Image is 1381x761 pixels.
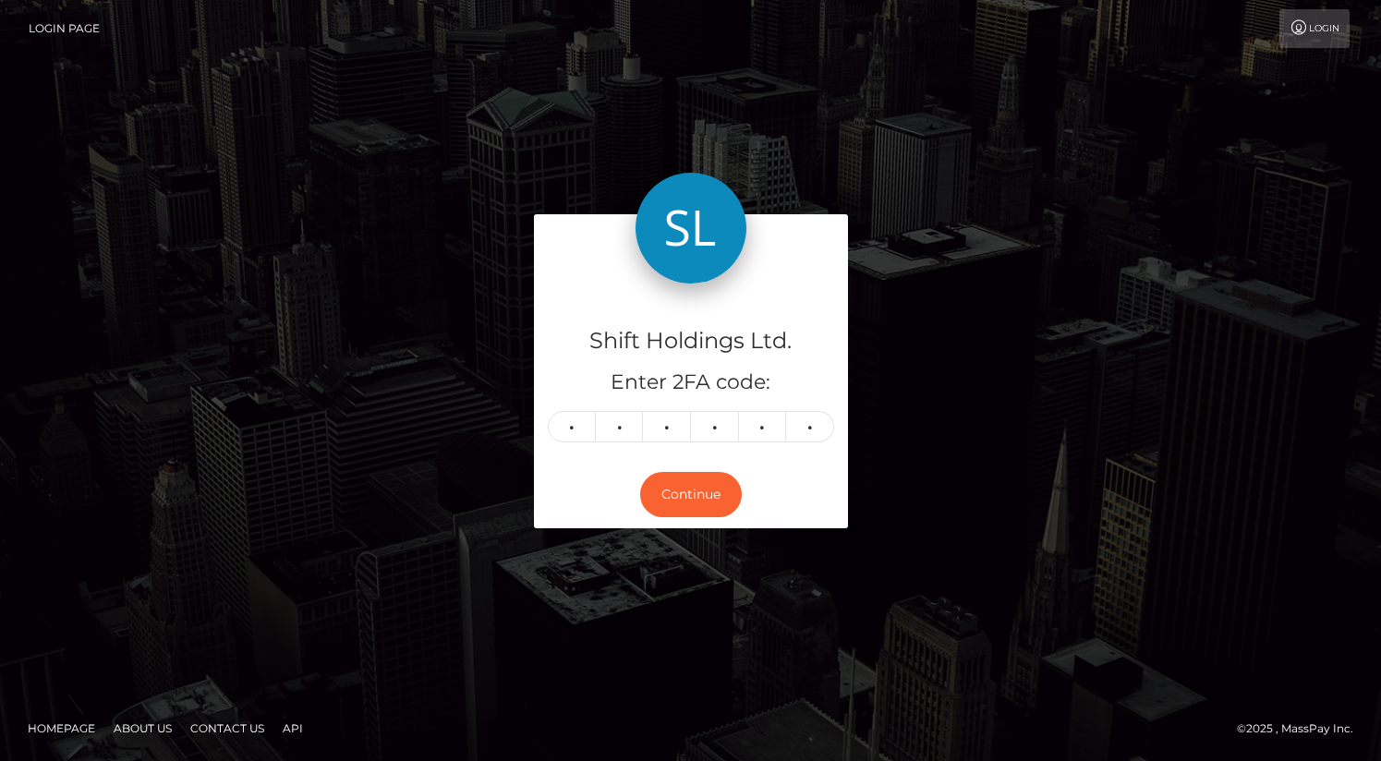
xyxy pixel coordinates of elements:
button: Continue [640,472,742,517]
img: Shift Holdings Ltd. [636,173,746,284]
a: API [275,714,310,743]
div: © 2025 , MassPay Inc. [1237,719,1367,739]
a: Homepage [20,714,103,743]
a: Login [1279,9,1350,48]
a: Login Page [29,9,100,48]
a: About Us [106,714,179,743]
h4: Shift Holdings Ltd. [548,325,834,357]
a: Contact Us [183,714,272,743]
h5: Enter 2FA code: [548,368,834,397]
